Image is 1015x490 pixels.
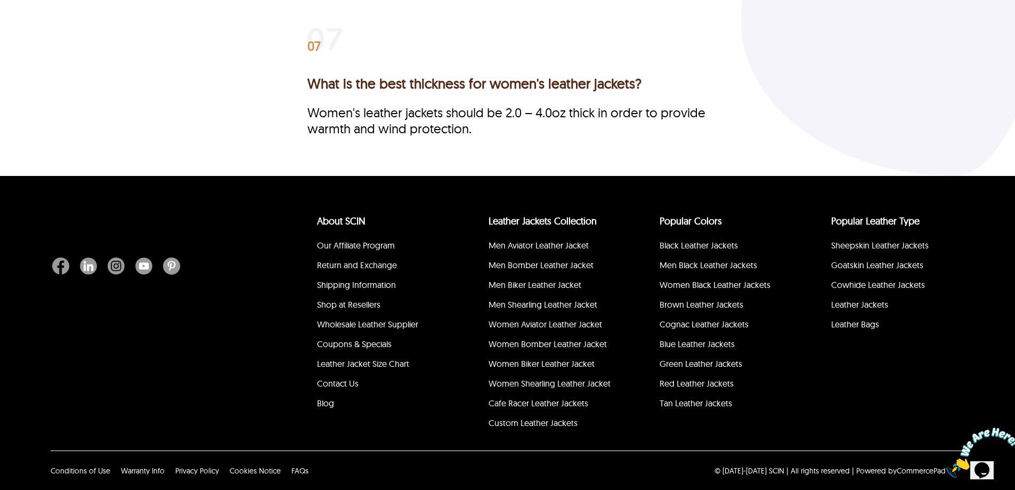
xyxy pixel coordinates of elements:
[315,356,445,375] li: Leather Jacket Size Chart
[660,260,757,270] a: Men Black Leather Jackets
[830,296,959,316] li: Leather Jackets
[75,258,102,275] a: Linkedin
[315,316,445,336] li: Wholesale Leather Supplier
[4,4,70,46] img: Chat attention grabber
[317,240,395,251] a: Our Affiliate Program
[831,319,879,330] a: Leather Bags
[660,215,722,227] a: popular leather jacket colors
[307,105,708,136] p: Women's leather jackets should be 2.0 – 4.0oz thick in order to provide warmth and wind protection.
[658,296,787,316] li: Brown Leather Jackets
[831,279,925,290] a: Cowhide Leather Jackets
[307,41,321,51] span: 07
[660,358,742,369] a: Green Leather Jackets
[317,299,380,310] a: Shop at Resellers
[487,356,616,375] li: Women Biker Leather Jacket
[949,423,1015,474] iframe: chat widget
[230,466,281,476] a: Cookies Notice
[315,395,445,415] li: Blog
[317,358,409,369] a: Leather Jacket Size Chart
[831,240,929,251] a: Sheepskin Leather Jackets
[489,378,611,389] a: Women Shearling Leather Jacket
[315,257,445,277] li: Return and Exchange
[291,466,308,476] a: FAQs
[948,461,963,480] a: eCommerce builder by CommercePad
[856,465,946,476] div: Powered by
[489,215,597,227] a: Leather Jackets Collection
[489,299,597,310] a: Men Shearling Leather Jacket
[487,237,616,257] li: Men Aviator Leather Jacket
[487,415,616,435] li: Custom Leather Jackets
[52,258,69,275] img: Facebook
[658,316,787,336] li: Cognac Leather Jackets
[831,215,920,227] a: Popular Leather Type
[489,279,581,290] a: Men Biker Leather Jacket
[660,279,770,290] a: Women Black Leather Jackets
[831,299,888,310] a: Leather Jackets
[660,398,732,408] a: Tan Leather Jackets
[487,375,616,395] li: Women Shearling Leather Jacket
[658,336,787,356] li: Blue Leather Jackets
[489,358,595,369] a: Women Biker Leather Jacket
[317,398,334,408] a: Blog
[307,75,708,92] h3: What is the best thickness for women's leather jackets?
[946,461,963,478] img: eCommerce builder by CommercePad
[102,258,130,275] a: Instagram
[4,4,9,13] span: 1
[487,257,616,277] li: Men Bomber Leather Jacket
[658,277,787,296] li: Women Black Leather Jackets
[315,296,445,316] li: Shop at Resellers
[658,257,787,277] li: Men Black Leather Jackets
[489,260,594,270] a: Men Bomber Leather Jacket
[658,356,787,375] li: Green Leather Jackets
[317,339,392,349] a: Coupons & Specials
[489,398,588,408] a: Cafe Racer Leather Jackets
[175,466,219,476] span: Privacy Policy
[660,240,738,251] a: Black Leather Jackets
[830,277,959,296] li: Cowhide Leather Jackets
[830,316,959,336] li: Leather Bags
[658,395,787,415] li: Tan Leather Jackets
[658,375,787,395] li: Red Leather Jackets
[489,417,578,428] a: Custom Leather Jackets
[660,299,743,310] a: Brown Leather Jackets
[660,378,734,389] a: Red Leather Jackets
[487,395,616,415] li: Cafe Racer Leather Jackets
[897,466,946,476] a: CommercePad
[315,277,445,296] li: Shipping Information
[487,277,616,296] li: Men Biker Leather Jacket
[714,465,850,476] p: © [DATE]-[DATE] SCIN | All rights reserved
[487,336,616,356] li: Women Bomber Leather Jacket
[658,237,787,257] li: Black Leather Jackets
[108,258,125,275] img: Instagram
[489,319,602,330] a: Women Aviator Leather Jacket
[315,237,445,257] li: Our Affiliate Program
[315,336,445,356] li: Coupons & Specials
[830,257,959,277] li: Goatskin Leather Jackets
[163,258,180,275] img: Pinterest
[489,240,589,251] a: Men Aviator Leather Jacket
[80,258,97,275] img: Linkedin
[121,466,165,476] a: Warranty Info
[52,258,75,275] a: Facebook
[317,378,359,389] a: Contact Us
[51,466,110,476] a: Conditions of Use
[317,279,396,290] a: Shipping Information
[830,237,959,257] li: Sheepskin Leather Jackets
[317,260,397,270] a: Return and Exchange
[317,319,418,330] a: Wholesale Leather Supplier
[315,375,445,395] li: Contact Us
[487,316,616,336] li: Women Aviator Leather Jacket
[135,258,152,275] img: Youtube
[660,319,749,330] a: Cognac Leather Jackets
[660,339,735,349] a: Blue Leather Jackets
[487,296,616,316] li: Men Shearling Leather Jacket
[317,215,366,227] a: About SCIN
[130,258,158,275] a: Youtube
[831,260,923,270] a: Goatskin Leather Jackets
[158,258,180,275] a: Pinterest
